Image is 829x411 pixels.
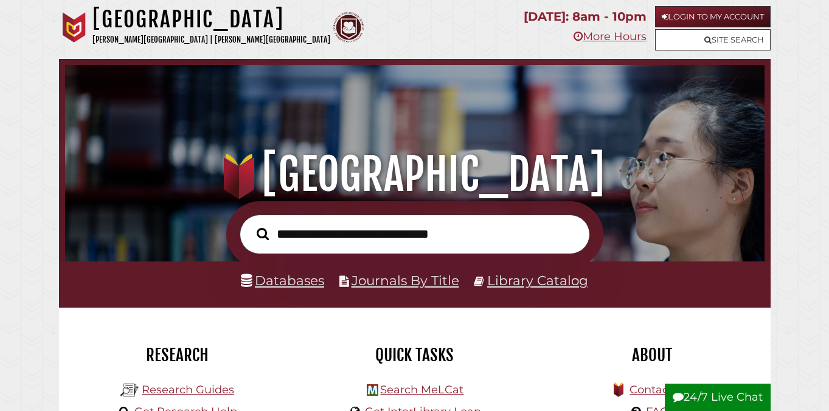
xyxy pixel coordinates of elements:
a: Search MeLCat [380,383,463,396]
img: Calvin Theological Seminary [333,12,364,43]
a: Login to My Account [655,6,771,27]
a: Databases [241,272,324,288]
h2: About [543,345,761,365]
a: Site Search [655,29,771,50]
img: Hekman Library Logo [367,384,378,396]
h1: [GEOGRAPHIC_DATA] [92,6,330,33]
p: [PERSON_NAME][GEOGRAPHIC_DATA] | [PERSON_NAME][GEOGRAPHIC_DATA] [92,33,330,47]
a: Contact Us [630,383,690,396]
a: More Hours [574,30,647,43]
a: Research Guides [142,383,234,396]
h2: Research [68,345,287,365]
h2: Quick Tasks [305,345,524,365]
a: Library Catalog [487,272,588,288]
img: Hekman Library Logo [120,381,139,399]
h1: [GEOGRAPHIC_DATA] [77,148,752,201]
i: Search [257,227,269,241]
p: [DATE]: 8am - 10pm [524,6,647,27]
button: Search [251,224,275,243]
img: Calvin University [59,12,89,43]
a: Journals By Title [352,272,459,288]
